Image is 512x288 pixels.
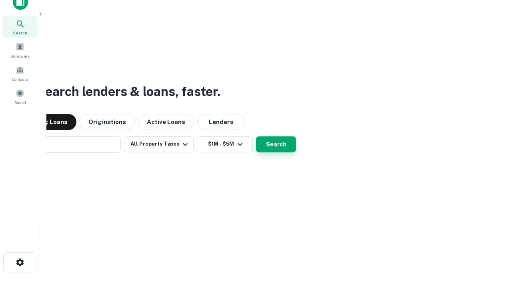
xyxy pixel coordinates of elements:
[2,39,38,61] a: Borrowers
[197,114,245,130] button: Lenders
[2,86,38,107] a: Saved
[256,136,296,152] button: Search
[472,224,512,262] iframe: Chat Widget
[138,114,194,130] button: Active Loans
[10,53,30,59] span: Borrowers
[80,114,135,130] button: Originations
[124,136,194,152] button: All Property Types
[2,62,38,84] a: Contacts
[13,30,27,36] span: Search
[12,76,28,82] span: Contacts
[197,136,253,152] button: $1M - $5M
[36,82,220,101] h3: Search lenders & loans, faster.
[2,16,38,38] a: Search
[14,99,26,106] span: Saved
